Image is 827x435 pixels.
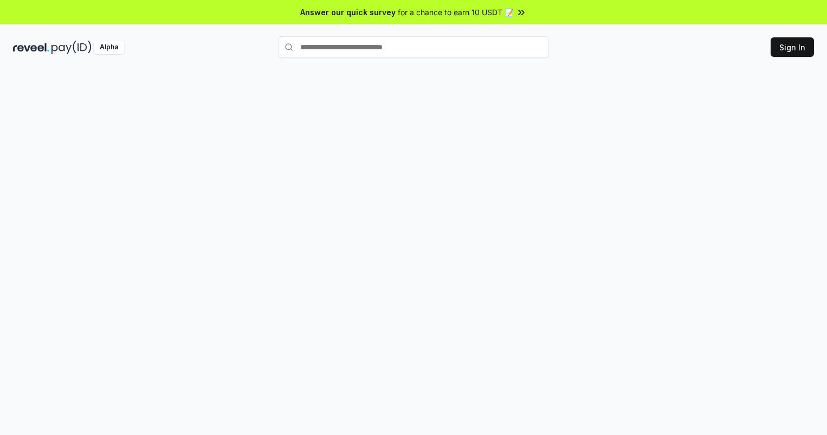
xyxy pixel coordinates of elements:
span: for a chance to earn 10 USDT 📝 [398,7,514,18]
img: pay_id [51,41,92,54]
span: Answer our quick survey [300,7,396,18]
img: reveel_dark [13,41,49,54]
button: Sign In [771,37,814,57]
div: Alpha [94,41,124,54]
